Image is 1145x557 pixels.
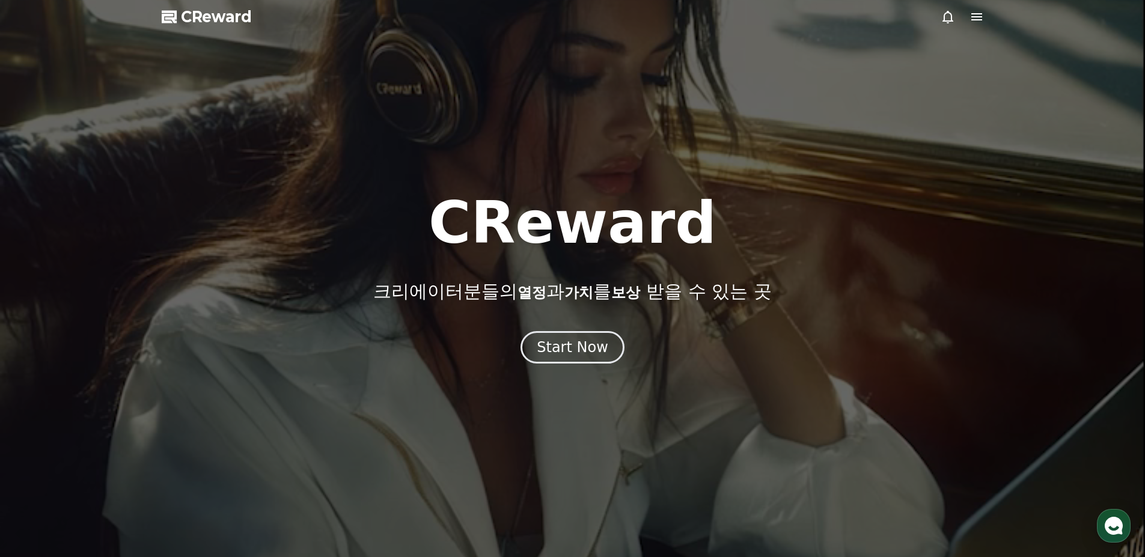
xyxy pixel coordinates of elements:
[564,284,593,301] span: 가치
[521,343,624,355] a: Start Now
[518,284,546,301] span: 열정
[521,331,624,364] button: Start Now
[181,7,252,26] span: CReward
[537,338,608,357] div: Start Now
[429,194,716,252] h1: CReward
[373,281,771,302] p: 크리에이터분들의 과 를 받을 수 있는 곳
[611,284,640,301] span: 보상
[162,7,252,26] a: CReward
